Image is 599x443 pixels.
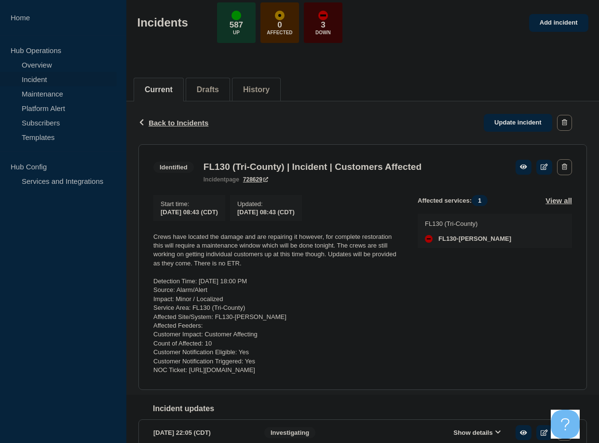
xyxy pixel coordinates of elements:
a: Add incident [529,14,588,32]
p: Affected Site/System: FL130-[PERSON_NAME] [153,313,402,321]
span: [DATE] 08:43 (CDT) [161,208,218,216]
div: [DATE] 08:43 (CDT) [237,208,295,216]
p: 587 [230,20,243,30]
div: up [231,11,241,20]
p: Count of Affected: 10 [153,339,402,348]
p: Down [315,30,331,35]
span: FL130-[PERSON_NAME] [438,235,511,243]
a: 728629 [243,176,268,183]
div: [DATE] 22:05 (CDT) [153,425,250,441]
button: History [243,85,270,94]
span: Back to Incidents [149,119,208,127]
p: Detection Time: [DATE] 18:00 PM [153,277,402,286]
button: Current [145,85,173,94]
p: Crews have located the damage and are repairing it however, for complete restoration this will re... [153,233,402,268]
p: Affected [267,30,292,35]
h2: Incident updates [153,404,587,413]
button: View all [545,195,572,206]
iframe: Help Scout Beacon - Open [551,410,580,439]
span: Identified [153,162,194,173]
h3: FL130 (Tri-County) | Incident | Customers Affected [204,162,422,172]
p: page [204,176,239,183]
div: down [425,235,433,243]
p: Customer Notification Triggered: Yes [153,357,402,366]
p: Impact: Minor / Localized [153,295,402,304]
span: Affected services: [418,195,492,206]
span: incident [204,176,226,183]
p: 3 [321,20,325,30]
h1: Incidents [137,16,188,29]
button: Drafts [197,85,219,94]
p: Updated : [237,200,295,208]
p: Affected Feeders: [153,321,402,330]
span: Investigating [264,427,315,438]
p: Customer Impact: Customer Affecting [153,330,402,339]
div: affected [275,11,285,20]
div: down [318,11,328,20]
p: Up [233,30,240,35]
span: 1 [472,195,488,206]
p: Service Area: FL130 (Tri-County) [153,304,402,312]
p: Start time : [161,200,218,208]
button: Show details [450,429,504,437]
p: Source: Alarm/Alert [153,286,402,294]
a: Update incident [484,114,552,132]
p: Customer Notification Eligible: Yes [153,348,402,357]
p: FL130 (Tri-County) [425,220,511,227]
p: 0 [277,20,282,30]
p: NOC Ticket: [URL][DOMAIN_NAME] [153,366,402,374]
button: Back to Incidents [138,119,208,127]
